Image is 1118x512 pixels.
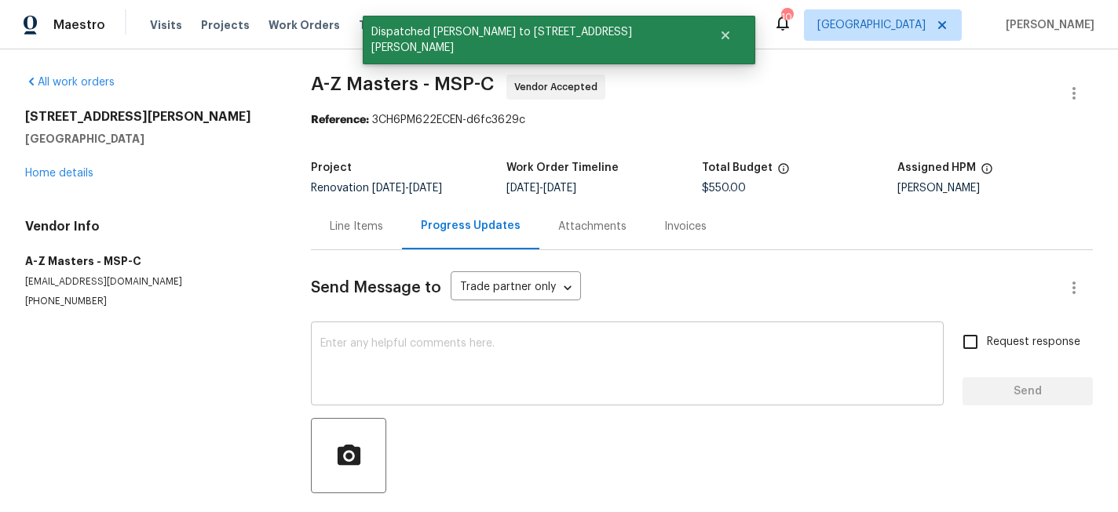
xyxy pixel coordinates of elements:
span: Tasks [359,20,392,31]
span: Dispatched [PERSON_NAME] to [STREET_ADDRESS][PERSON_NAME] [363,16,700,64]
span: - [506,183,576,194]
span: Vendor Accepted [514,79,604,95]
span: Visits [150,17,182,33]
h5: A-Z Masters - MSP-C [25,253,273,269]
div: Progress Updates [421,218,521,234]
h5: Project [311,162,352,173]
span: Projects [201,17,250,33]
div: Trade partner only [451,275,581,301]
b: Reference: [311,114,369,125]
div: 3CH6PM622ECEN-d6fc3629c [311,112,1093,128]
h5: Assigned HPM [897,162,976,173]
div: Invoices [664,219,707,234]
h5: Total Budget [702,162,773,173]
span: $550.00 [702,183,746,194]
span: Renovation [311,183,442,194]
span: Work Orders [269,17,340,33]
span: Maestro [53,17,105,33]
h2: [STREET_ADDRESS][PERSON_NAME] [25,109,273,125]
span: [DATE] [409,183,442,194]
span: A-Z Masters - MSP-C [311,74,494,93]
a: Home details [25,168,93,179]
span: The total cost of line items that have been proposed by Opendoor. This sum includes line items th... [777,162,790,183]
h4: Vendor Info [25,219,273,234]
span: [DATE] [543,183,576,194]
span: [GEOGRAPHIC_DATA] [817,17,926,33]
a: All work orders [25,77,115,88]
span: [DATE] [506,183,539,194]
span: Send Message to [311,280,441,296]
span: [DATE] [372,183,405,194]
span: [PERSON_NAME] [999,17,1094,33]
h5: [GEOGRAPHIC_DATA] [25,131,273,147]
div: Attachments [558,219,627,234]
div: Line Items [330,219,383,234]
h5: Work Order Timeline [506,162,619,173]
div: 10 [781,9,792,25]
p: [EMAIL_ADDRESS][DOMAIN_NAME] [25,275,273,289]
span: Request response [987,334,1080,350]
button: Close [700,20,751,51]
span: - [372,183,442,194]
span: The hpm assigned to this work order. [981,162,993,183]
div: [PERSON_NAME] [897,183,1093,194]
p: [PHONE_NUMBER] [25,295,273,308]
